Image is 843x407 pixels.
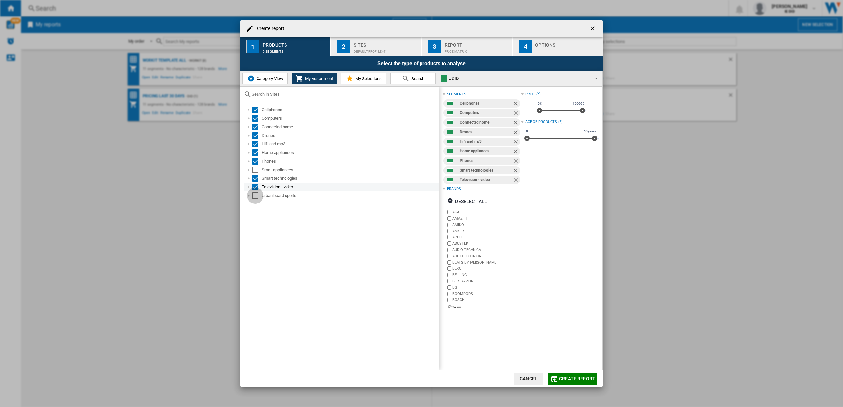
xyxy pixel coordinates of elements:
[452,260,521,265] label: BEATS BY [PERSON_NAME]
[252,124,262,130] md-checkbox: Select
[452,235,521,240] label: APPLE
[252,132,262,139] md-checkbox: Select
[460,118,512,127] div: Connected home
[513,37,603,56] button: 4 Options
[446,304,521,309] div: +Show all
[572,101,585,106] span: 10000€
[512,139,520,146] ng-md-icon: Remove
[447,298,451,302] input: brand.name
[240,37,331,56] button: 1 Products 9 segments
[447,279,451,283] input: brand.name
[262,192,438,199] div: Urban board sports
[262,115,438,122] div: Computers
[452,241,521,246] label: ASUSTEK
[512,158,520,166] ng-md-icon: Remove
[548,373,597,385] button: Create report
[262,184,438,190] div: Television - video
[460,157,512,165] div: Phones
[262,167,438,173] div: Small appliances
[337,40,350,53] div: 2
[247,75,255,82] img: wiser-icon-blue.png
[240,56,603,71] div: Select the type of products to analyse
[452,247,521,252] label: AUDIO TECHNICA
[447,235,451,239] input: brand.name
[447,292,451,296] input: brand.name
[447,273,451,277] input: brand.name
[525,119,557,125] div: Age of products
[537,101,543,106] span: 0€
[447,229,451,233] input: brand.name
[452,216,521,221] label: AMAZFIT
[452,229,521,234] label: ANKER
[262,158,438,165] div: Phones
[447,223,451,227] input: brand.name
[390,73,436,84] button: Search
[252,107,262,113] md-checkbox: Select
[262,132,438,139] div: Drones
[559,376,595,381] span: Create report
[447,260,451,265] input: brand.name
[512,148,520,156] ng-md-icon: Remove
[447,248,451,252] input: brand.name
[292,73,337,84] button: My Assortment
[263,40,328,47] div: Products
[447,241,451,246] input: brand.name
[587,22,600,35] button: getI18NText('BUTTONS.CLOSE_DIALOG')
[589,25,597,33] ng-md-icon: getI18NText('BUTTONS.CLOSE_DIALOG')
[262,175,438,182] div: Smart technologies
[452,210,521,215] label: AKAI
[512,100,520,108] ng-md-icon: Remove
[252,141,262,147] md-checkbox: Select
[242,73,288,84] button: Category View
[252,92,436,97] input: Search in Sites
[525,129,529,134] span: 0
[262,141,438,147] div: Hifi and mp3
[303,76,333,81] span: My Assortment
[341,73,386,84] button: My Selections
[428,40,441,53] div: 3
[512,119,520,127] ng-md-icon: Remove
[452,266,521,271] label: BEKO
[263,47,328,53] div: 9 segments
[460,138,512,146] div: Hifi and mp3
[252,192,262,199] md-checkbox: Select
[252,149,262,156] md-checkbox: Select
[447,195,487,207] div: Deselect all
[354,76,382,81] span: My Selections
[452,285,521,290] label: BG
[445,40,509,47] div: Report
[447,266,451,271] input: brand.name
[331,37,422,56] button: 2 Sites Default profile (4)
[512,129,520,137] ng-md-icon: Remove
[410,76,424,81] span: Search
[252,184,262,190] md-checkbox: Select
[460,99,512,108] div: Cellphones
[452,272,521,277] label: BELLING
[452,297,521,302] label: BOSCH
[460,166,512,174] div: Smart technologies
[460,147,512,155] div: Home appliances
[262,107,438,113] div: Cellphones
[583,129,597,134] span: 30 years
[512,110,520,118] ng-md-icon: Remove
[252,158,262,165] md-checkbox: Select
[460,176,512,184] div: Television - video
[262,124,438,130] div: Connected home
[354,40,419,47] div: Sites
[447,254,451,258] input: brand.name
[252,167,262,173] md-checkbox: Select
[246,40,259,53] div: 1
[255,76,283,81] span: Category View
[452,222,521,227] label: AMIKO
[262,149,438,156] div: Home appliances
[460,109,512,117] div: Computers
[447,216,451,221] input: brand.name
[254,25,284,32] h4: Create report
[514,373,543,385] button: Cancel
[422,37,513,56] button: 3 Report Price Matrix
[447,285,451,290] input: brand.name
[445,195,489,207] button: Deselect all
[535,40,600,47] div: Options
[519,40,532,53] div: 4
[447,92,466,97] div: segments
